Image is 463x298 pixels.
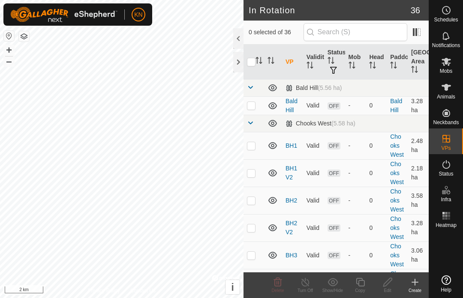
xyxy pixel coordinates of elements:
[439,171,453,176] span: Status
[349,101,363,110] div: -
[390,188,404,213] a: Chooks West
[88,287,120,295] a: Privacy Policy
[349,169,363,178] div: -
[390,243,404,268] a: Chooks West
[366,45,387,80] th: Head
[225,280,240,294] button: i
[286,142,297,149] a: BH1
[433,120,459,125] span: Neckbands
[10,7,117,22] img: Gallagher Logo
[349,223,363,232] div: -
[441,287,451,292] span: Help
[366,241,387,269] td: 0
[328,142,340,149] span: OFF
[328,102,340,110] span: OFF
[408,269,429,296] td: 2.18 ha
[390,270,404,295] a: Chooks West
[390,98,402,113] a: Bald Hill
[374,287,401,294] div: Edit
[328,170,340,177] span: OFF
[429,272,463,296] a: Help
[292,287,319,294] div: Turn Off
[303,241,324,269] td: Valid
[130,287,156,295] a: Contact Us
[134,10,142,19] span: KN
[366,159,387,187] td: 0
[441,197,451,202] span: Infra
[408,132,429,159] td: 2.48 ha
[349,141,363,150] div: -
[303,269,324,296] td: Valid
[408,214,429,241] td: 3.28 ha
[390,133,404,158] a: Chooks West
[304,23,407,41] input: Search (S)
[366,96,387,115] td: 0
[286,98,298,113] a: Bald Hill
[318,84,342,91] span: (5.56 ha)
[390,63,397,70] p-sorticon: Activate to sort
[408,187,429,214] td: 3.58 ha
[303,132,324,159] td: Valid
[366,214,387,241] td: 0
[303,45,324,80] th: Validity
[408,45,429,80] th: [GEOGRAPHIC_DATA] Area
[441,146,451,151] span: VPs
[369,63,376,70] p-sorticon: Activate to sort
[303,187,324,214] td: Valid
[366,269,387,296] td: 0
[411,4,420,17] span: 36
[440,69,452,74] span: Mobs
[387,45,408,80] th: Paddock
[349,63,355,70] p-sorticon: Activate to sort
[401,287,429,294] div: Create
[408,159,429,187] td: 2.18 ha
[303,96,324,115] td: Valid
[286,220,297,235] a: BH2V2
[256,58,262,65] p-sorticon: Activate to sort
[268,58,274,65] p-sorticon: Activate to sort
[390,215,404,240] a: Chooks West
[282,45,303,80] th: VP
[328,224,340,232] span: OFF
[349,196,363,205] div: -
[408,96,429,115] td: 3.28 ha
[434,17,458,22] span: Schedules
[408,241,429,269] td: 3.06 ha
[346,287,374,294] div: Copy
[349,251,363,260] div: -
[19,31,29,42] button: Map Layers
[345,45,366,80] th: Mob
[4,31,14,41] button: Reset Map
[366,187,387,214] td: 0
[231,281,234,293] span: i
[307,63,313,70] p-sorticon: Activate to sort
[4,45,14,55] button: +
[249,5,411,15] h2: In Rotation
[390,161,404,185] a: Chooks West
[4,56,14,66] button: –
[366,132,387,159] td: 0
[437,94,455,99] span: Animals
[286,120,355,127] div: Chooks West
[411,67,418,74] p-sorticon: Activate to sort
[303,159,324,187] td: Valid
[328,58,334,65] p-sorticon: Activate to sort
[331,120,355,127] span: (5.58 ha)
[286,165,297,181] a: BH1V2
[286,84,342,92] div: Bald Hill
[319,287,346,294] div: Show/Hide
[324,45,345,80] th: Status
[328,252,340,259] span: OFF
[249,28,304,37] span: 0 selected of 36
[436,223,457,228] span: Heatmap
[303,214,324,241] td: Valid
[272,288,284,293] span: Delete
[286,197,297,204] a: BH2
[328,197,340,204] span: OFF
[286,252,297,259] a: BH3
[432,43,460,48] span: Notifications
